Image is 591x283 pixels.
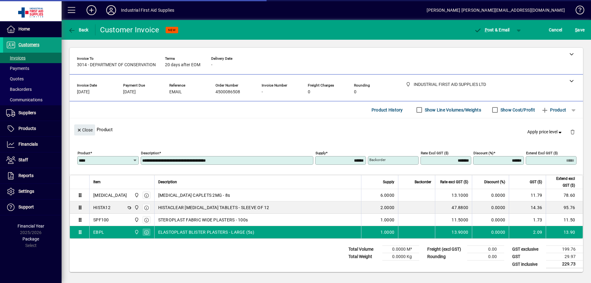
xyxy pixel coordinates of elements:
[77,125,93,135] span: Close
[93,192,127,198] div: [MEDICAL_DATA]
[345,253,382,261] td: Total Weight
[82,5,101,16] button: Add
[18,142,38,147] span: Financials
[538,104,569,115] button: Product
[165,63,200,67] span: 20 days after EOM
[158,229,254,235] span: ELASTOPLAST BLISTER PLASTERS - LARGE (5s)
[439,217,468,223] div: 11.5000
[3,137,62,152] a: Financials
[565,124,580,139] button: Delete
[211,63,212,67] span: -
[573,24,586,35] button: Save
[133,216,140,223] span: INDUSTRIAL FIRST AID SUPPLIES LTD
[66,24,90,35] button: Back
[575,27,577,32] span: S
[158,192,230,198] span: [MEDICAL_DATA] CAPLETS 2MG - 8s
[3,53,62,63] a: Invoices
[472,201,509,214] td: 0.0000
[527,129,563,135] span: Apply price level
[380,229,395,235] span: 1.0000
[73,127,97,132] app-page-header-button: Close
[22,237,39,241] span: Package
[571,1,583,21] a: Knowledge Base
[3,152,62,168] a: Staff
[3,184,62,199] a: Settings
[354,90,356,95] span: 0
[546,214,583,226] td: 11.50
[3,84,62,95] a: Backorders
[472,214,509,226] td: 0.0000
[74,124,95,135] button: Close
[424,246,467,253] td: Freight (excl GST)
[169,90,182,95] span: EMAIL
[546,246,583,253] td: 199.76
[415,179,431,185] span: Backorder
[100,25,159,35] div: Customer Invoice
[18,173,34,178] span: Reports
[467,246,504,253] td: 0.00
[509,189,546,201] td: 11.79
[77,63,156,67] span: 3014 - DEPARTMENT OF CONSERVATION
[546,226,583,238] td: 13.90
[6,76,24,81] span: Quotes
[439,229,468,235] div: 13.9000
[3,22,62,37] a: Home
[372,105,403,115] span: Product History
[525,127,565,138] button: Apply price level
[18,224,44,228] span: Financial Year
[380,192,395,198] span: 6.0000
[439,192,468,198] div: 13.1000
[474,27,510,32] span: ost & Email
[424,253,467,261] td: Rounding
[18,26,30,31] span: Home
[546,201,583,214] td: 95.76
[6,55,26,60] span: Invoices
[526,151,558,155] mat-label: Extend excl GST ($)
[380,204,395,211] span: 2.0000
[473,151,493,155] mat-label: Discount (%)
[3,121,62,136] a: Products
[509,246,546,253] td: GST exclusive
[3,74,62,84] a: Quotes
[546,253,583,261] td: 29.97
[6,66,29,71] span: Payments
[62,24,95,35] app-page-header-button: Back
[575,25,585,35] span: ave
[18,157,28,162] span: Staff
[308,90,310,95] span: 0
[471,24,513,35] button: Post & Email
[382,246,419,253] td: 0.0000 M³
[93,229,104,235] div: EBPL
[18,42,39,47] span: Customers
[121,5,174,15] div: Industrial First Aid Supplies
[3,95,62,105] a: Communications
[158,204,269,211] span: HISTACLEAR [MEDICAL_DATA] TABLETS - SLEEVE OF 12
[424,107,481,113] label: Show Line Volumes/Weights
[3,168,62,184] a: Reports
[509,226,546,238] td: 2.09
[70,118,583,141] div: Product
[133,204,140,211] span: INDUSTRIAL FIRST AID SUPPLIES LTD
[6,87,32,92] span: Backorders
[541,105,566,115] span: Product
[550,175,575,189] span: Extend excl GST ($)
[421,151,448,155] mat-label: Rate excl GST ($)
[18,204,34,209] span: Support
[18,126,36,131] span: Products
[472,189,509,201] td: 0.0000
[369,158,386,162] mat-label: Backorder
[123,90,136,95] span: [DATE]
[262,90,263,95] span: -
[565,129,580,135] app-page-header-button: Delete
[383,179,394,185] span: Supply
[215,90,240,95] span: 4500086508
[427,5,565,15] div: [PERSON_NAME] [PERSON_NAME][EMAIL_ADDRESS][DOMAIN_NAME]
[509,261,546,268] td: GST inclusive
[345,246,382,253] td: Total Volume
[316,151,326,155] mat-label: Supply
[509,253,546,261] td: GST
[3,200,62,215] a: Support
[168,28,176,32] span: NEW
[547,24,564,35] button: Cancel
[509,214,546,226] td: 1.73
